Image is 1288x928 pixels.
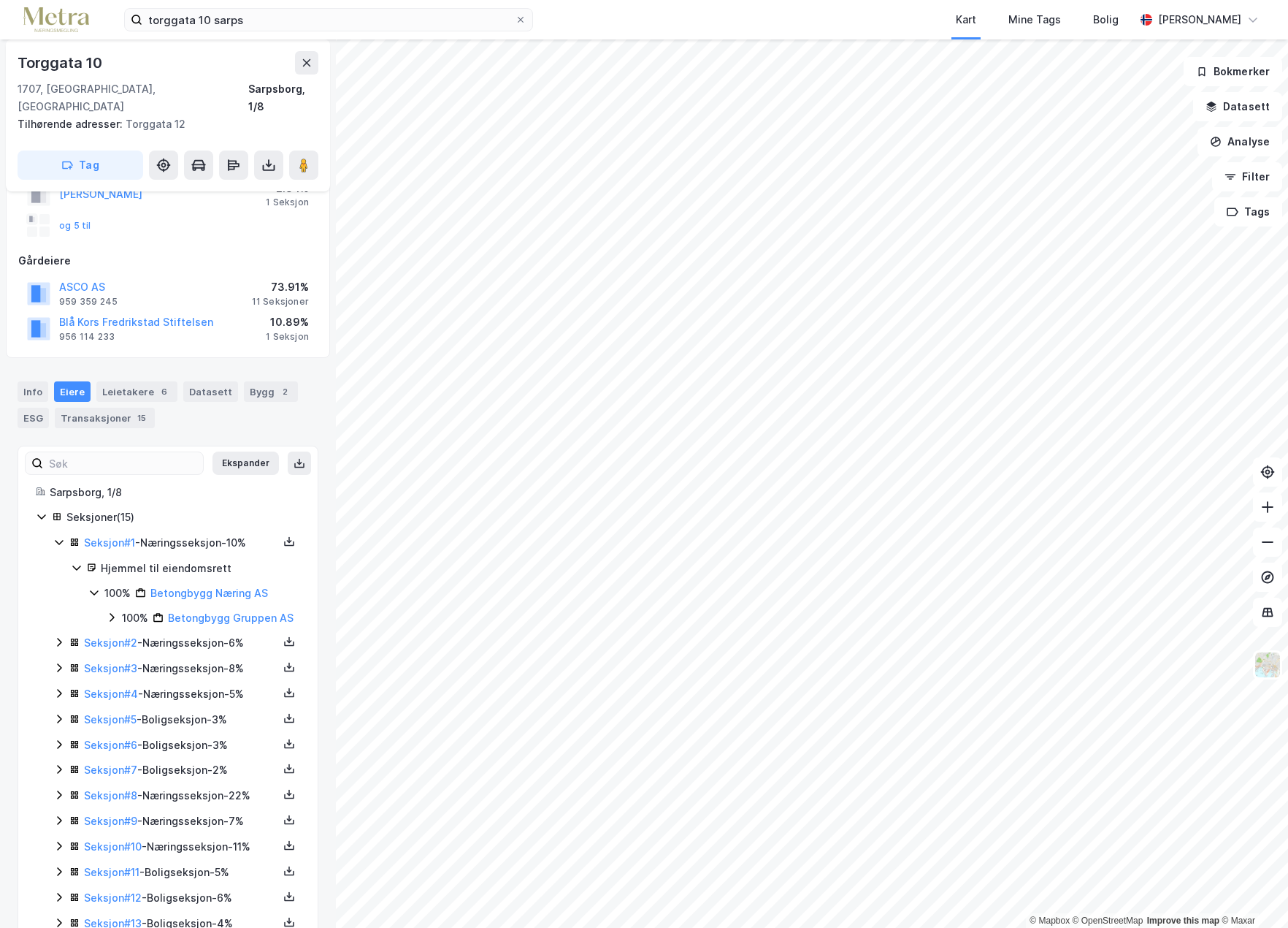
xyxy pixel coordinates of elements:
[150,587,268,599] a: Betongbygg Næring AS
[18,252,318,270] div: Gårdeiere
[18,381,48,402] div: Info
[18,118,126,130] span: Tilhørende adresser:
[84,739,137,751] a: Seksjon#6
[18,115,307,133] div: Torggata 12
[84,685,278,703] div: - Næringsseksjon - 5%
[84,815,137,827] a: Seksjon#9
[84,711,278,729] div: - Boligseksjon - 3%
[956,11,976,28] div: Kart
[1215,858,1288,928] iframe: Chat Widget
[248,80,318,115] div: Sarpsborg, 1/8
[84,864,278,881] div: - Boligseksjon - 5%
[1197,127,1282,156] button: Analyse
[142,9,515,31] input: Søk på adresse, matrikkel, gårdeiere, leietakere eller personer
[54,381,91,402] div: Eiere
[84,713,137,726] a: Seksjon#5
[23,7,89,33] img: metra-logo.256734c3b2bbffee19d4.png
[104,585,131,602] div: 100%
[84,534,278,552] div: - Næringsseksjon - 10%
[277,384,292,399] div: 2
[55,408,155,428] div: Transaksjoner
[84,787,278,805] div: - Næringsseksjon - 22%
[266,331,309,343] div: 1 Seksjon
[1073,916,1143,926] a: OpenStreetMap
[168,612,294,624] a: Betongbygg Gruppen AS
[18,80,248,115] div: 1707, [GEOGRAPHIC_DATA], [GEOGRAPHIC_DATA]
[43,452,203,474] input: Søk
[1215,858,1288,928] div: Kontrollprogram for chat
[1030,916,1070,926] a: Mapbox
[84,636,137,649] a: Seksjon#2
[84,889,278,907] div: - Boligseksjon - 6%
[84,764,137,776] a: Seksjon#7
[1147,916,1219,926] a: Improve this map
[252,296,309,308] div: 11 Seksjoner
[244,381,298,402] div: Bygg
[1158,11,1241,28] div: [PERSON_NAME]
[84,838,278,856] div: - Næringsseksjon - 11%
[84,866,139,878] a: Seksjon#11
[18,408,49,428] div: ESG
[84,761,278,779] div: - Boligseksjon - 2%
[84,789,137,802] a: Seksjon#8
[1214,197,1282,227] button: Tags
[50,484,300,501] div: Sarpsborg, 1/8
[84,891,142,904] a: Seksjon#12
[96,381,177,402] div: Leietakere
[84,660,278,677] div: - Næringsseksjon - 8%
[84,737,278,754] div: - Boligseksjon - 3%
[84,662,137,674] a: Seksjon#3
[1093,11,1119,28] div: Bolig
[1254,651,1281,679] img: Z
[157,384,172,399] div: 6
[66,509,300,526] div: Seksjoner ( 15 )
[84,813,278,830] div: - Næringsseksjon - 7%
[84,634,278,652] div: - Næringsseksjon - 6%
[212,452,279,475] button: Ekspander
[1184,57,1282,86] button: Bokmerker
[101,560,300,577] div: Hjemmel til eiendomsrett
[1008,11,1061,28] div: Mine Tags
[1193,92,1282,121] button: Datasett
[1212,162,1282,191] button: Filter
[84,840,142,853] a: Seksjon#10
[134,411,149,425] div: 15
[266,197,309,208] div: 1 Seksjon
[122,609,148,627] div: 100%
[183,381,238,402] div: Datasett
[59,331,115,343] div: 956 114 233
[59,296,118,308] div: 959 359 245
[18,51,105,75] div: Torggata 10
[84,688,138,700] a: Seksjon#4
[252,278,309,296] div: 73.91%
[266,313,309,331] div: 10.89%
[18,151,143,180] button: Tag
[84,536,135,549] a: Seksjon#1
